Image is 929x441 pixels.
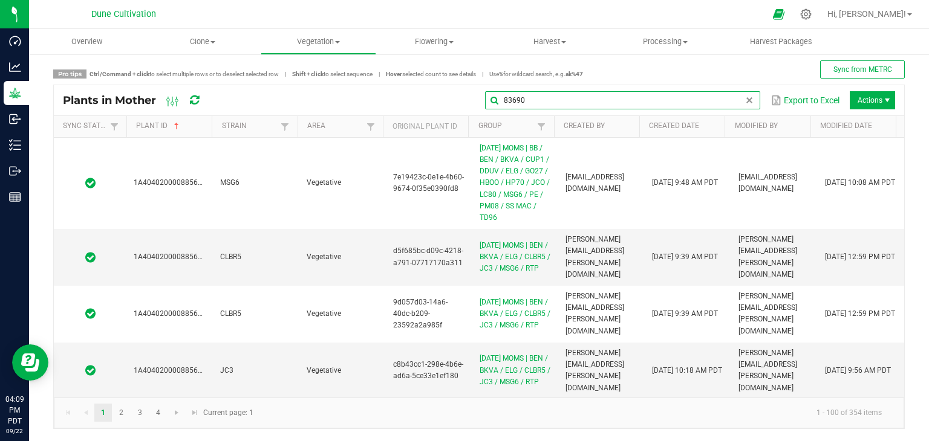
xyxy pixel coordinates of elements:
a: Modified BySortable [735,121,806,131]
button: Export to Excel [768,90,843,111]
a: Harvest Packages [723,29,839,54]
span: [PERSON_NAME][EMAIL_ADDRESS][PERSON_NAME][DOMAIN_NAME] [738,235,797,278]
span: 7e19423c-0e1e-4b60-9674-0f35e0390fd8 [393,173,464,193]
a: Clone [145,29,260,54]
span: In Sync [85,307,96,320]
span: to select multiple rows or to deselect selected row [90,71,279,77]
span: | [476,69,489,79]
li: Actions [850,91,895,109]
a: Filter [278,119,292,134]
span: In Sync [85,251,96,263]
span: selected count to see details [386,71,476,77]
span: JC3 [220,366,233,375]
strong: Ctrl/Command + click [90,71,149,77]
span: [DATE] 10:18 AM PDT [652,366,722,375]
span: Clone [145,36,259,47]
a: Go to the next page [168,404,186,422]
a: Overview [29,29,145,54]
p: 04:09 PM PDT [5,394,24,427]
span: | [373,69,386,79]
span: Vegetative [307,309,341,318]
div: Manage settings [798,8,813,20]
span: Vegetative [307,366,341,375]
inline-svg: Dashboard [9,35,21,47]
span: Vegetative [307,253,341,261]
a: StrainSortable [222,121,278,131]
inline-svg: Inventory [9,139,21,151]
a: Processing [608,29,723,54]
span: Overview [55,36,119,47]
span: [DATE] 12:59 PM PDT [825,253,895,261]
span: Pro tips [53,69,86,79]
a: Modified DateSortable [820,121,892,131]
a: Go to the last page [186,404,203,422]
a: [DATE] MOMS | BEN / BKVA / ELG / CLBR5 / JC3 / MSG6 / RTP [480,354,550,385]
span: d5f685bc-d09c-4218-a791-07717170a311 [393,246,463,266]
span: 1A4040200008856000073044 [134,366,236,375]
span: [EMAIL_ADDRESS][DOMAIN_NAME] [738,173,797,193]
span: Harvest Packages [734,36,829,47]
div: Plants in Mother [63,90,220,111]
a: [DATE] MOMS | BB / BEN / BKVA / CUP1 / DDUV / ELG / GO27 / HBOO / HP70 / JCO / LC80 / MSG6 / PE /... [480,144,550,222]
span: Sortable [172,121,181,131]
span: Open Ecommerce Menu [765,2,792,26]
a: AreaSortable [307,121,363,131]
span: [DATE] 12:59 PM PDT [825,309,895,318]
span: Vegetative [307,178,341,187]
span: MSG6 [220,178,240,187]
span: Processing [608,36,723,47]
a: Filter [363,119,378,134]
span: 1A4040200008856000070341 [134,178,236,187]
span: Go to the last page [190,408,200,417]
span: [EMAIL_ADDRESS][DOMAIN_NAME] [566,173,624,193]
a: Created DateSortable [649,121,720,131]
span: 1A4040200008856000073025 [134,253,236,261]
span: [PERSON_NAME][EMAIL_ADDRESS][PERSON_NAME][DOMAIN_NAME] [566,235,624,278]
strong: ak%47 [566,71,583,77]
span: Use for wildcard search, e.g. [489,71,583,77]
span: Hi, [PERSON_NAME]! [827,9,906,19]
span: [PERSON_NAME][EMAIL_ADDRESS][PERSON_NAME][DOMAIN_NAME] [738,349,797,392]
span: [DATE] 9:39 AM PDT [652,253,718,261]
inline-svg: Outbound [9,165,21,177]
span: [DATE] 10:08 AM PDT [825,178,895,187]
span: Dune Cultivation [91,9,156,19]
th: Original Plant ID [383,116,468,138]
a: Page 2 [112,404,130,422]
strong: % [499,71,503,77]
inline-svg: Analytics [9,61,21,73]
span: Harvest [492,36,607,47]
a: Page 4 [149,404,167,422]
a: Sync StatusSortable [63,121,106,131]
input: Search by Plant, Group, Strain, or Area [485,91,760,109]
span: [DATE] 9:48 AM PDT [652,178,718,187]
kendo-pager: Current page: 1 [54,398,904,428]
span: | [279,69,292,79]
span: to select sequence [292,71,373,77]
span: [PERSON_NAME][EMAIL_ADDRESS][PERSON_NAME][DOMAIN_NAME] [566,292,624,335]
span: Flowering [377,36,491,47]
a: Plant IDSortable [136,121,207,131]
span: In Sync [85,177,96,189]
inline-svg: Grow [9,87,21,99]
a: GroupSortable [478,121,535,131]
a: Filter [107,119,122,134]
button: Sync from METRC [820,60,905,79]
span: Vegetation [261,36,376,47]
span: 1A4040200008856000073026 [134,309,236,318]
span: [PERSON_NAME][EMAIL_ADDRESS][PERSON_NAME][DOMAIN_NAME] [738,292,797,335]
p: 09/22 [5,427,24,436]
strong: Hover [386,71,402,77]
span: c8b43cc1-298e-4b6e-ad6a-5ce33e1ef180 [393,360,463,380]
a: Vegetation [261,29,376,54]
kendo-pager-info: 1 - 100 of 354 items [261,403,892,423]
inline-svg: Reports [9,191,21,203]
span: 9d057d03-14a6-40dc-b209-23592a2a985f [393,298,448,329]
span: In Sync [85,364,96,376]
span: [DATE] 9:39 AM PDT [652,309,718,318]
span: [DATE] 9:56 AM PDT [825,366,891,375]
span: clear [745,95,754,105]
span: Sync from METRC [833,65,892,74]
span: Go to the next page [172,408,181,417]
